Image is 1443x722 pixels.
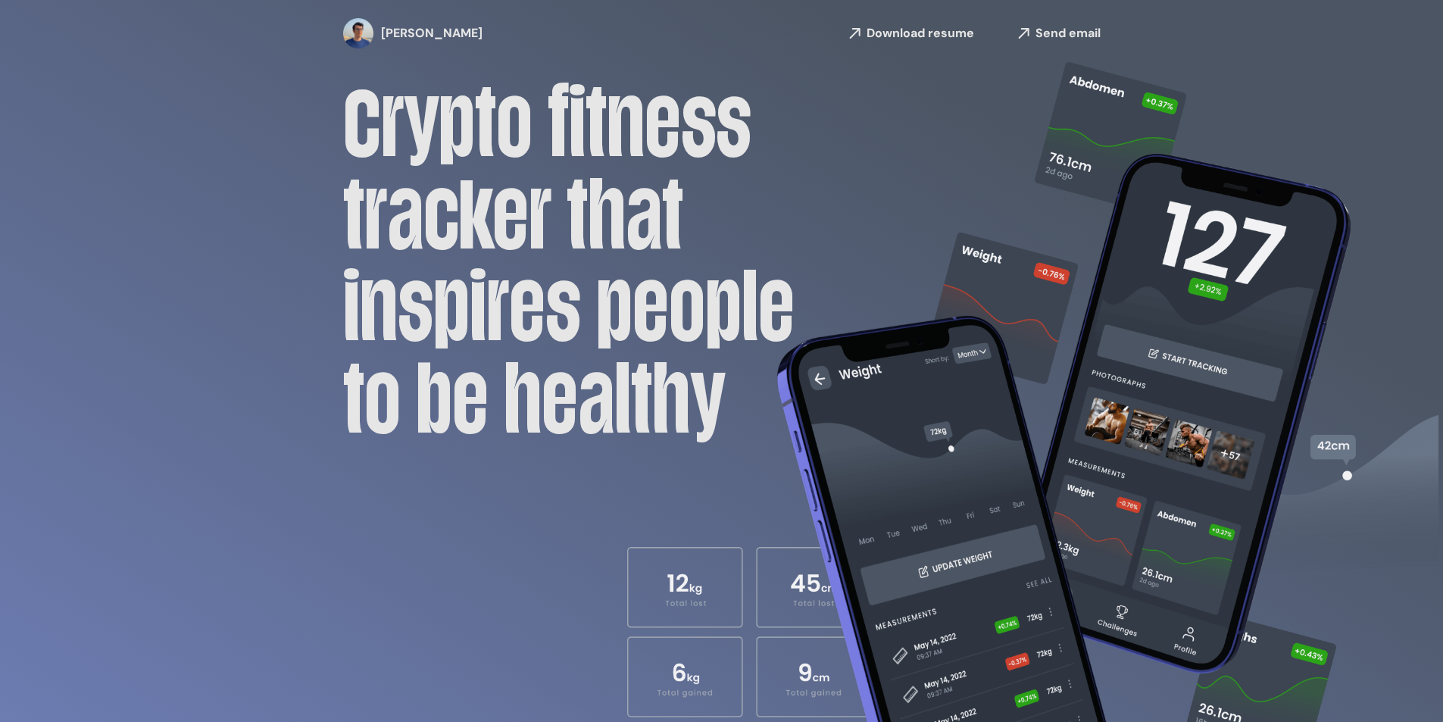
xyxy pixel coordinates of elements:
h1: Crypto fitness tracker that inspires people to be healthy [343,77,798,445]
img: arrowLinks-bw.svg [1012,22,1035,45]
a: [PERSON_NAME] [343,18,464,48]
a: Download resume [843,22,974,45]
img: arrowLinks-bw.svg [843,22,867,45]
img: profile-pic.png [343,18,373,48]
a: Send email [1012,22,1101,45]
